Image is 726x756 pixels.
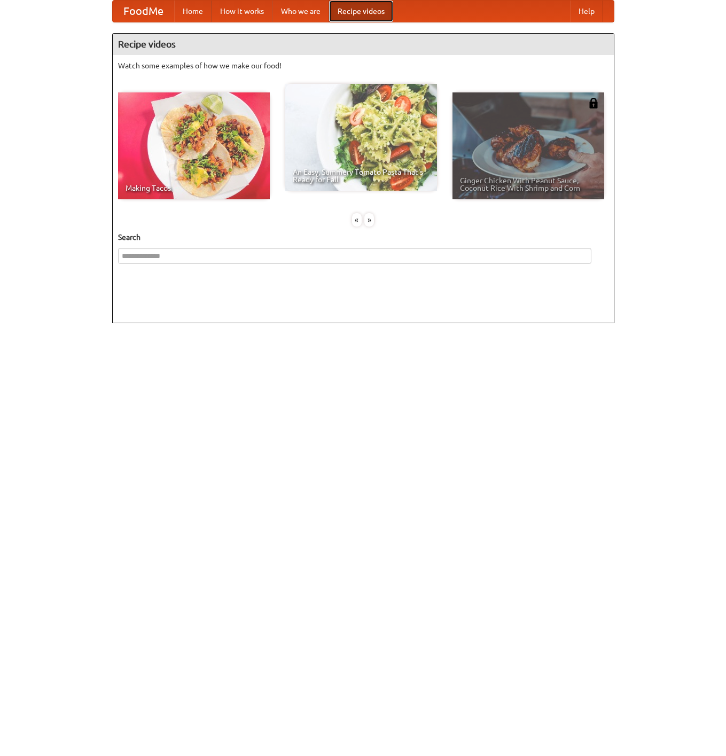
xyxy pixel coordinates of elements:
a: How it works [212,1,272,22]
a: Recipe videos [329,1,393,22]
span: An Easy, Summery Tomato Pasta That's Ready for Fall [293,168,430,183]
span: Making Tacos [126,184,262,192]
p: Watch some examples of how we make our food! [118,60,608,71]
a: An Easy, Summery Tomato Pasta That's Ready for Fall [285,84,437,191]
a: Who we are [272,1,329,22]
div: « [352,213,362,227]
a: Help [570,1,603,22]
a: FoodMe [113,1,174,22]
img: 483408.png [588,98,599,108]
a: Making Tacos [118,92,270,199]
h4: Recipe videos [113,34,614,55]
div: » [364,213,374,227]
h5: Search [118,232,608,243]
a: Home [174,1,212,22]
